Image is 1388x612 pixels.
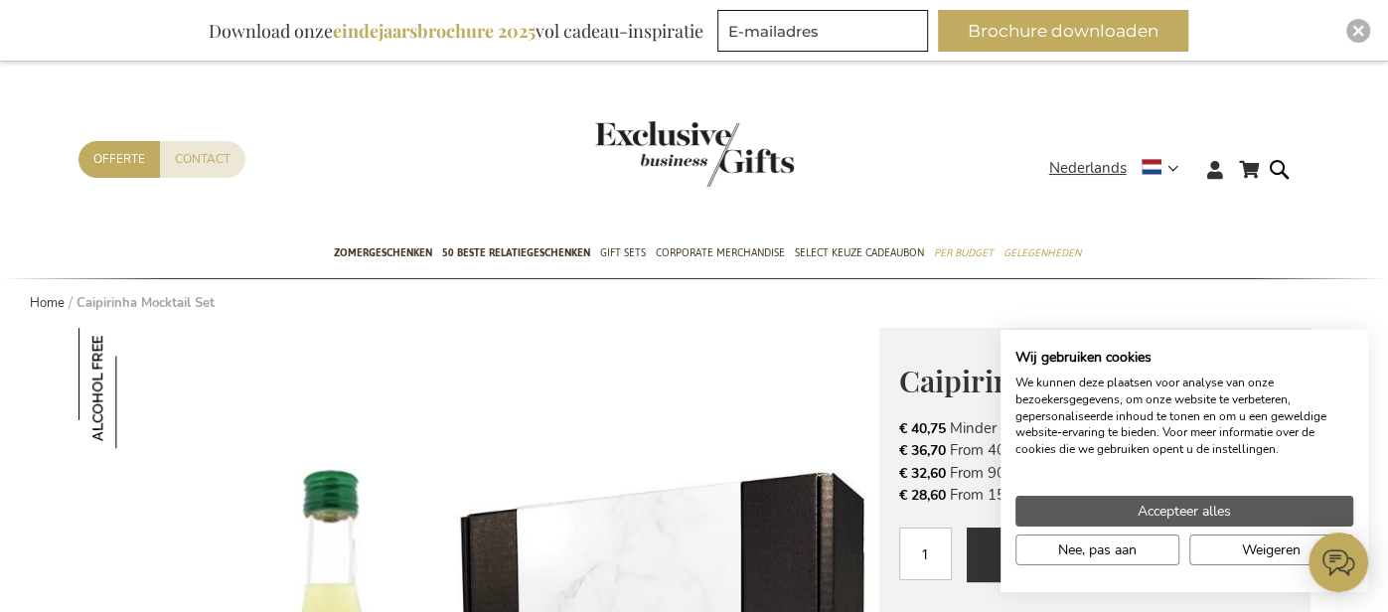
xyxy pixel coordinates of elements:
span: Nederlands [1049,157,1127,180]
button: Brochure downloaden [938,10,1188,52]
button: Alle cookies weigeren [1189,535,1353,565]
div: Nederlands [1049,157,1191,180]
li: Minder dan 40 stuks [899,417,1291,439]
a: Contact [160,141,245,178]
img: Exclusive Business gifts logo [595,121,794,187]
span: Gelegenheden [1003,242,1081,263]
input: Aantal [899,528,952,580]
span: 50 beste relatiegeschenken [442,242,590,263]
a: Offerte [78,141,160,178]
span: Weigeren [1242,539,1301,560]
span: Nee, pas aan [1058,539,1137,560]
h2: Wij gebruiken cookies [1015,349,1353,367]
input: E-mailadres [717,10,928,52]
button: Pas cookie voorkeuren aan [1015,535,1179,565]
span: Accepteer alles [1138,501,1231,522]
a: Home [30,294,65,312]
span: Per Budget [934,242,994,263]
button: Accepteer alle cookies [1015,496,1353,527]
li: From 90 pieces [899,462,1291,484]
span: Gift Sets [600,242,646,263]
span: Corporate Merchandise [656,242,785,263]
iframe: belco-activator-frame [1309,533,1368,592]
img: Caipirinha Mocktail Set [78,328,199,448]
button: Ontwerp en voeg toe [967,528,1290,582]
b: eindejaarsbrochure 2025 [333,19,536,43]
div: Close [1346,19,1370,43]
img: Close [1352,25,1364,37]
span: € 32,60 [899,464,946,483]
span: Zomergeschenken [334,242,432,263]
span: Select Keuze Cadeaubon [795,242,924,263]
strong: Caipirinha Mocktail Set [77,294,215,312]
li: From 40 pieces [899,439,1291,461]
div: Download onze vol cadeau-inspiratie [200,10,712,52]
span: € 40,75 [899,419,946,438]
span: € 36,70 [899,441,946,460]
a: store logo [595,121,694,187]
span: € 28,60 [899,486,946,505]
li: From 150 pieces [899,484,1291,506]
p: We kunnen deze plaatsen voor analyse van onze bezoekersgegevens, om onze website te verbeteren, g... [1015,375,1353,458]
form: marketing offers and promotions [717,10,934,58]
span: Caipirinha Mocktail Set [899,361,1219,400]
